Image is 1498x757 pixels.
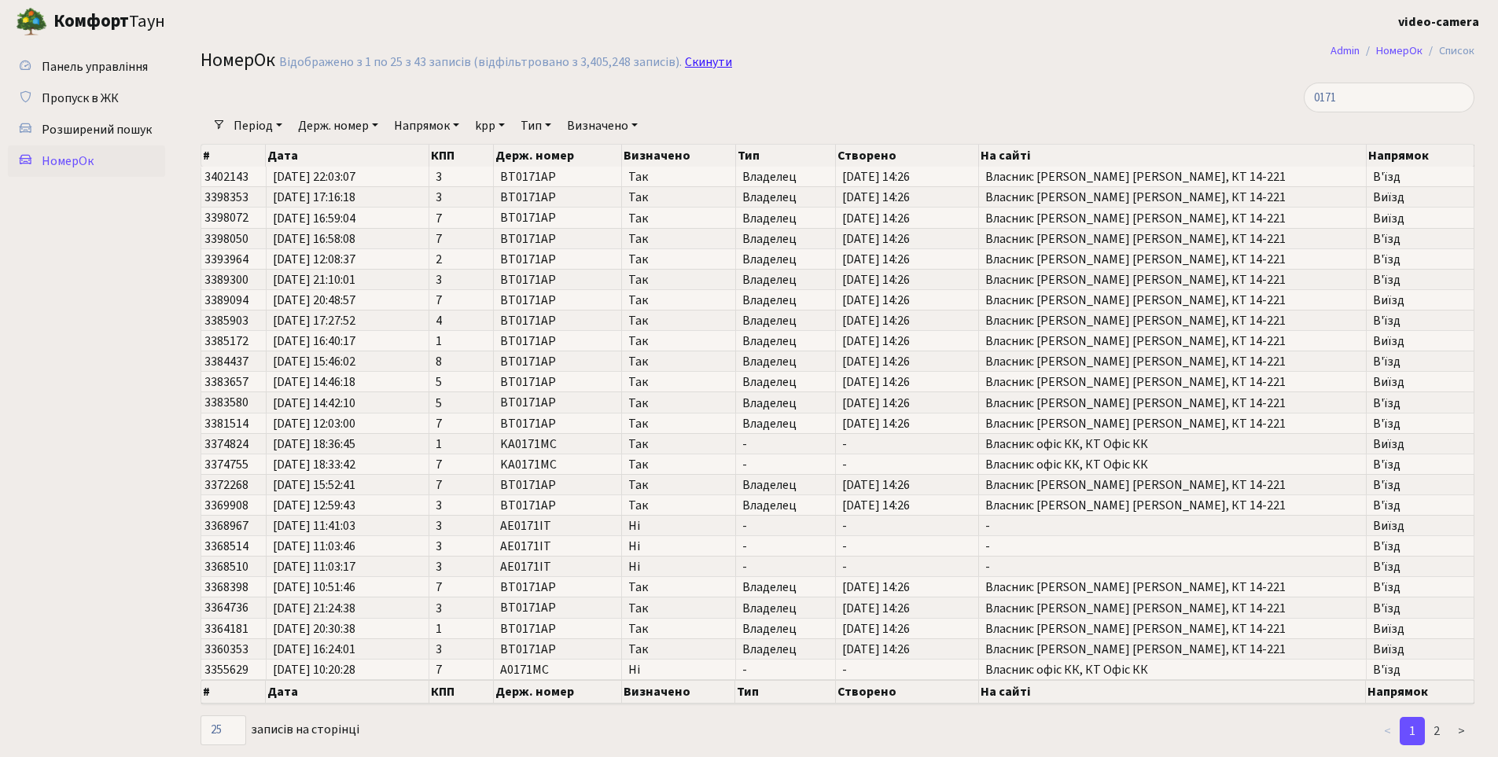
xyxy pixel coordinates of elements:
[1373,458,1467,471] span: В'їзд
[204,661,248,678] span: 3355629
[436,355,487,368] span: 8
[273,355,422,368] span: [DATE] 15:46:02
[273,253,422,266] span: [DATE] 12:08:37
[842,520,972,532] span: -
[985,540,1360,553] span: -
[985,397,1360,410] span: Власник: [PERSON_NAME] [PERSON_NAME], КТ 14-221
[836,680,979,704] th: Створено
[436,253,487,266] span: 2
[273,171,422,183] span: [DATE] 22:03:07
[842,438,972,450] span: -
[842,560,972,573] span: -
[436,191,487,204] span: 3
[500,579,556,596] span: BT0171AP
[204,558,248,575] span: 3368510
[1373,191,1467,204] span: Виїзд
[742,274,829,286] span: Владелец
[273,520,422,532] span: [DATE] 11:41:03
[500,230,556,248] span: BT0171AP
[436,623,487,635] span: 1
[266,680,429,704] th: Дата
[628,274,728,286] span: Так
[273,560,422,573] span: [DATE] 11:03:17
[985,602,1360,615] span: Власник: [PERSON_NAME] [PERSON_NAME], КТ 14-221
[1398,13,1479,31] a: video-camera
[628,233,728,245] span: Так
[436,274,487,286] span: 3
[628,643,728,656] span: Так
[1373,602,1467,615] span: В'їзд
[842,417,972,430] span: [DATE] 14:26
[842,458,972,471] span: -
[985,212,1360,225] span: Власник: [PERSON_NAME] [PERSON_NAME], КТ 14-221
[204,353,248,370] span: 3384437
[628,479,728,491] span: Так
[628,438,728,450] span: Так
[8,83,165,114] a: Пропуск в ЖК
[204,189,248,206] span: 3398353
[279,55,682,70] div: Відображено з 1 по 25 з 43 записів (відфільтровано з 3,405,248 записів).
[273,540,422,553] span: [DATE] 11:03:46
[1373,253,1467,266] span: В'їзд
[842,479,972,491] span: [DATE] 14:26
[494,145,623,167] th: Держ. номер
[42,58,148,75] span: Панель управління
[836,145,979,167] th: Створено
[500,271,556,288] span: BT0171AP
[500,395,556,412] span: BT0171AP
[1373,171,1467,183] span: В'їзд
[204,312,248,329] span: 3385903
[500,353,556,370] span: BT0171AP
[436,581,487,593] span: 7
[500,312,556,329] span: BT0171AP
[742,233,829,245] span: Владелец
[842,253,972,266] span: [DATE] 14:26
[500,210,556,227] span: BT0171AP
[1373,417,1467,430] span: В'їзд
[16,6,47,38] img: logo.png
[436,335,487,347] span: 1
[500,620,556,638] span: BT0171AP
[500,189,556,206] span: BT0171AP
[204,456,248,473] span: 3374755
[204,210,248,227] span: 3398072
[500,517,551,535] span: AE0171IT
[842,314,972,327] span: [DATE] 14:26
[8,114,165,145] a: Розширений пошук
[227,112,289,139] a: Період
[628,212,728,225] span: Так
[201,715,359,745] label: записів на сторінці
[500,456,557,473] span: KA0171MC
[436,212,487,225] span: 7
[273,376,422,388] span: [DATE] 14:46:18
[628,540,728,553] span: Ні
[842,397,972,410] span: [DATE] 14:26
[742,479,829,491] span: Владелец
[842,355,972,368] span: [DATE] 14:26
[204,435,248,453] span: 3374824
[985,314,1360,327] span: Власник: [PERSON_NAME] [PERSON_NAME], КТ 14-221
[742,581,829,593] span: Владелец
[1373,560,1467,573] span: В'їзд
[500,435,557,453] span: KA0171MC
[842,212,972,225] span: [DATE] 14:26
[500,661,549,678] span: A0171MC
[201,680,266,704] th: #
[628,397,728,410] span: Так
[1400,717,1425,745] a: 1
[273,233,422,245] span: [DATE] 16:58:08
[742,643,829,656] span: Владелец
[742,294,829,307] span: Владелец
[436,397,487,410] span: 5
[42,153,94,170] span: НомерОк
[204,620,248,638] span: 3364181
[1373,663,1467,676] span: В'їзд
[1373,623,1467,635] span: Виїзд
[292,112,385,139] a: Держ. номер
[1373,294,1467,307] span: Виїзд
[985,663,1360,676] span: Власник: офіс КК, КТ Офіс КК
[273,643,422,656] span: [DATE] 16:24:01
[742,438,829,450] span: -
[985,171,1360,183] span: Власник: [PERSON_NAME] [PERSON_NAME], КТ 14-221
